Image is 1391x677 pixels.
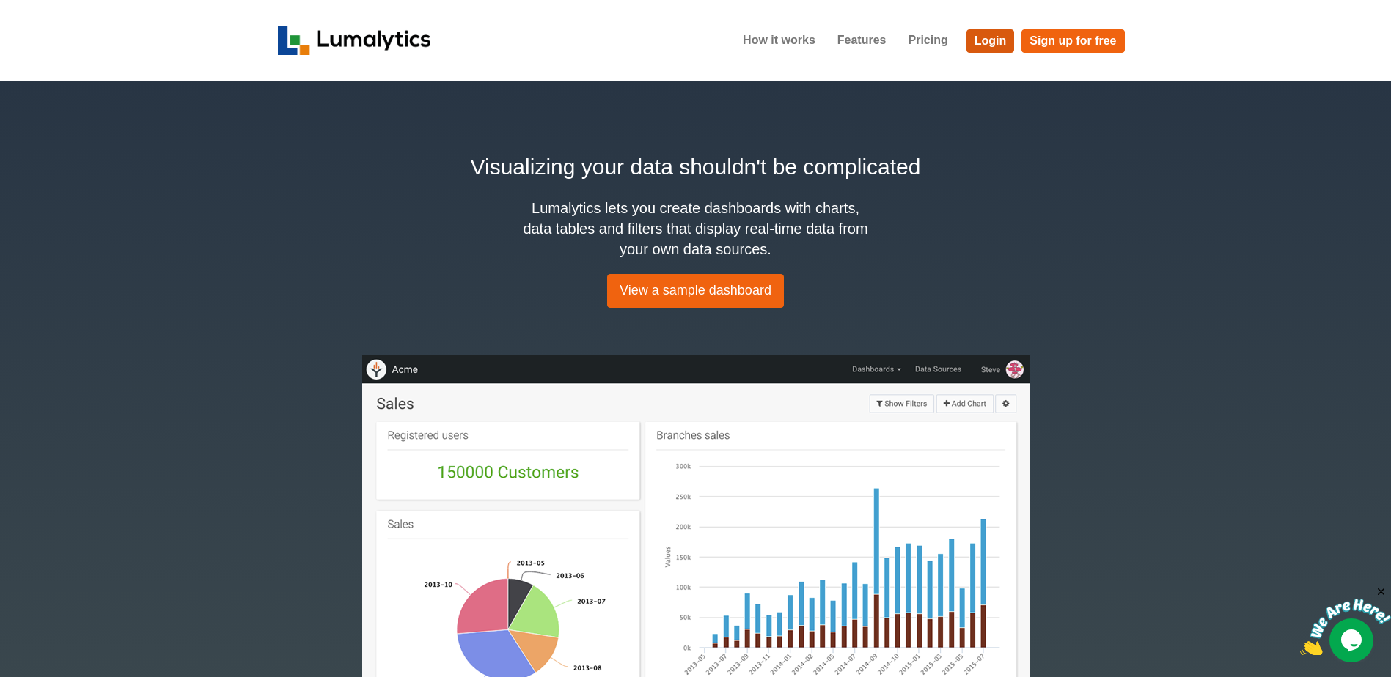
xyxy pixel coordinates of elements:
[278,150,1114,183] h2: Visualizing your data shouldn't be complicated
[966,29,1015,53] a: Login
[897,22,958,59] a: Pricing
[826,22,898,59] a: Features
[278,26,431,55] img: logo_v2-f34f87db3d4d9f5311d6c47995059ad6168825a3e1eb260e01c8041e89355404.png
[1021,29,1124,53] a: Sign up for free
[732,22,826,59] a: How it works
[607,274,784,308] a: View a sample dashboard
[1300,585,1391,655] iframe: chat widget
[520,198,872,259] h4: Lumalytics lets you create dashboards with charts, data tables and filters that display real-time...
